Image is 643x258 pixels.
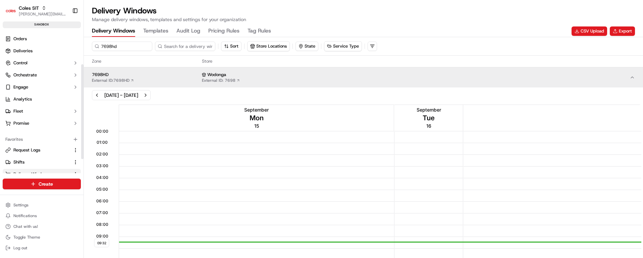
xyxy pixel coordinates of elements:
[13,36,27,42] span: Orders
[96,129,108,134] span: 00:00
[13,202,29,208] span: Settings
[5,159,70,165] a: Shifts
[92,5,246,16] h1: Delivery Windows
[244,107,269,113] span: September
[176,25,200,37] button: Audit Log
[104,92,138,99] div: [DATE] - [DATE]
[3,243,81,253] button: Log out
[96,151,108,157] span: 02:00
[208,25,239,37] button: Pricing Rules
[610,26,635,36] button: Export
[3,179,81,189] button: Create
[13,108,23,114] span: Fleet
[202,58,635,64] span: Store
[3,46,81,56] a: Deliveries
[96,187,108,192] span: 05:00
[3,222,81,231] button: Chat with us!
[96,234,108,239] span: 09:00
[13,120,29,126] span: Promise
[141,90,150,100] button: Next week
[250,113,264,123] span: Mon
[324,42,362,51] button: Service Type
[417,107,441,113] span: September
[13,224,38,229] span: Chat with us!
[13,235,40,240] span: Toggle Theme
[3,145,81,155] button: Request Logs
[3,134,81,145] div: Favorites
[247,41,290,51] button: Store Locations
[84,67,643,87] button: 7698HDExternal ID:7698HD WodongaExternal ID: 7698
[3,58,81,68] button: Control
[426,123,431,129] span: 16
[19,5,39,11] button: Coles SIT
[3,70,81,80] button: Orchestrate
[96,175,108,180] span: 04:00
[207,72,226,78] span: Wodonga
[3,211,81,220] button: Notifications
[3,233,81,242] button: Toggle Theme
[96,198,108,204] span: 06:00
[13,60,28,66] span: Control
[92,42,152,51] input: Search for a zone
[13,159,24,165] span: Shifts
[96,210,108,215] span: 07:00
[3,34,81,44] a: Orders
[39,181,53,187] span: Create
[5,171,70,177] a: Delivery Windows
[13,96,32,102] span: Analytics
[97,140,108,145] span: 01:00
[3,118,81,129] button: Promise
[5,147,70,153] a: Request Logs
[3,3,69,19] button: Coles SITColes SIT[PERSON_NAME][EMAIL_ADDRESS][PERSON_NAME][PERSON_NAME][DOMAIN_NAME]
[5,5,16,16] img: Coles SIT
[92,78,134,83] a: External ID:7698HD
[296,42,318,51] button: State
[13,147,40,153] span: Request Logs
[143,25,168,37] button: Templates
[3,21,81,28] div: sandbox
[92,72,199,78] span: 7698HD
[92,16,246,23] p: Manage delivery windows, templates and settings for your organization
[13,48,33,54] span: Deliveries
[92,58,199,64] span: Zone
[3,169,81,180] button: Delivery Windows
[13,72,37,78] span: Orchestrate
[3,157,81,168] button: Shifts
[248,25,271,37] button: Tag Rules
[13,171,49,177] span: Delivery Windows
[155,42,215,51] input: Search for a delivery window
[3,106,81,117] button: Fleet
[3,94,81,105] a: Analytics
[92,25,135,37] button: Delivery Windows
[94,239,109,247] span: 09:32
[19,11,67,17] button: [PERSON_NAME][EMAIL_ADDRESS][PERSON_NAME][PERSON_NAME][DOMAIN_NAME]
[92,90,102,100] button: Previous week
[13,245,27,251] span: Log out
[423,113,435,123] span: Tue
[3,82,81,92] button: Engage
[13,213,37,218] span: Notifications
[572,26,607,36] button: CSV Upload
[248,42,289,51] button: Store Locations
[3,200,81,210] button: Settings
[96,163,108,169] span: 03:00
[202,78,240,83] a: External ID: 7698
[254,123,259,129] span: 15
[13,84,28,90] span: Engage
[221,42,242,51] button: Sort
[96,222,108,227] span: 08:00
